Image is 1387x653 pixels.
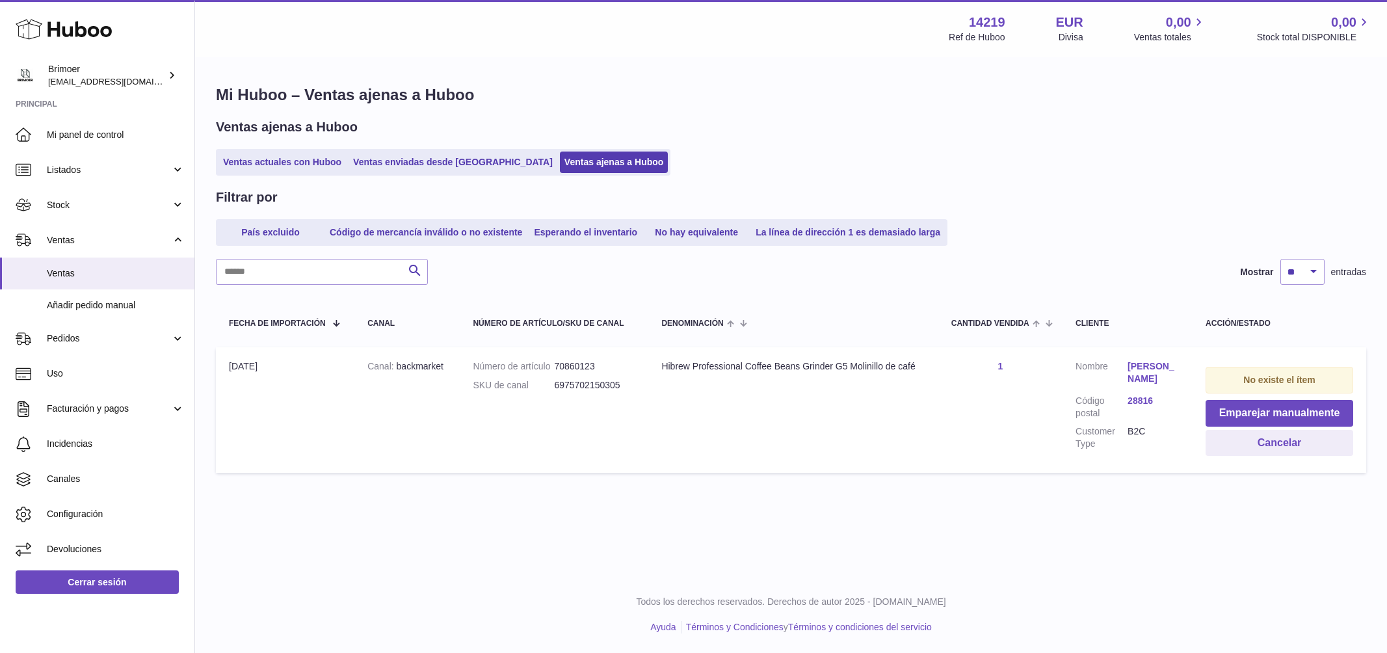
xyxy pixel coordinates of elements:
dd: 6975702150305 [554,379,635,392]
span: Configuración [47,508,185,520]
strong: Canal [367,361,396,371]
span: Ventas [47,234,171,247]
a: Esperando el inventario [529,222,642,243]
span: entradas [1331,266,1366,278]
dt: Nombre [1076,360,1128,388]
span: Stock total DISPONIBLE [1257,31,1371,44]
div: backmarket [367,360,447,373]
div: Número de artículo/SKU de canal [473,319,635,328]
div: Acción/Estado [1206,319,1353,328]
a: 0,00 Stock total DISPONIBLE [1257,14,1371,44]
span: Devoluciones [47,543,185,555]
span: Mi panel de control [47,129,185,141]
dt: SKU de canal [473,379,554,392]
button: Emparejar manualmente [1206,400,1353,427]
dd: B2C [1128,425,1180,450]
li: y [681,621,932,633]
dt: Customer Type [1076,425,1128,450]
a: [PERSON_NAME] [1128,360,1180,385]
strong: EUR [1056,14,1083,31]
span: Denominación [661,319,723,328]
a: Términos y condiciones del servicio [788,622,932,632]
span: Ventas totales [1134,31,1206,44]
p: Todos los derechos reservados. Derechos de autor 2025 - [DOMAIN_NAME] [205,596,1377,608]
span: Listados [47,164,171,176]
div: Canal [367,319,447,328]
a: Ayuda [650,622,676,632]
span: 0,00 [1331,14,1356,31]
div: Cliente [1076,319,1180,328]
a: Código de mercancía inválido o no existente [325,222,527,243]
a: 0,00 Ventas totales [1134,14,1206,44]
span: Incidencias [47,438,185,450]
strong: 14219 [969,14,1005,31]
dt: Número de artículo [473,360,554,373]
div: Hibrew Professional Coffee Beans Grinder G5 Molinillo de café [661,360,925,373]
h1: Mi Huboo – Ventas ajenas a Huboo [216,85,1366,105]
img: oroses@renuevo.es [16,66,35,85]
span: Canales [47,473,185,485]
dt: Código postal [1076,395,1128,420]
a: Términos y Condiciones [686,622,784,632]
td: [DATE] [216,347,354,473]
h2: Ventas ajenas a Huboo [216,118,358,136]
span: Cantidad vendida [951,319,1029,328]
span: Facturación y pagos [47,403,171,415]
a: Ventas actuales con Huboo [218,152,346,173]
a: Ventas enviadas desde [GEOGRAPHIC_DATA] [349,152,557,173]
span: Añadir pedido manual [47,299,185,312]
a: Ventas ajenas a Huboo [560,152,668,173]
a: La línea de dirección 1 es demasiado larga [751,222,945,243]
label: Mostrar [1240,266,1273,278]
span: Pedidos [47,332,171,345]
span: Stock [47,199,171,211]
span: Ventas [47,267,185,280]
span: [EMAIL_ADDRESS][DOMAIN_NAME] [48,76,191,87]
h2: Filtrar por [216,189,277,206]
a: Cerrar sesión [16,570,179,594]
strong: No existe el ítem [1243,375,1315,385]
a: 28816 [1128,395,1180,407]
div: Brimoer [48,63,165,88]
div: Divisa [1059,31,1083,44]
span: Uso [47,367,185,380]
span: Fecha de importación [229,319,326,328]
button: Cancelar [1206,430,1353,457]
a: No hay equivalente [644,222,748,243]
div: Ref de Huboo [949,31,1005,44]
a: 1 [998,361,1003,371]
span: 0,00 [1166,14,1191,31]
a: País excluido [218,222,323,243]
dd: 70860123 [554,360,635,373]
